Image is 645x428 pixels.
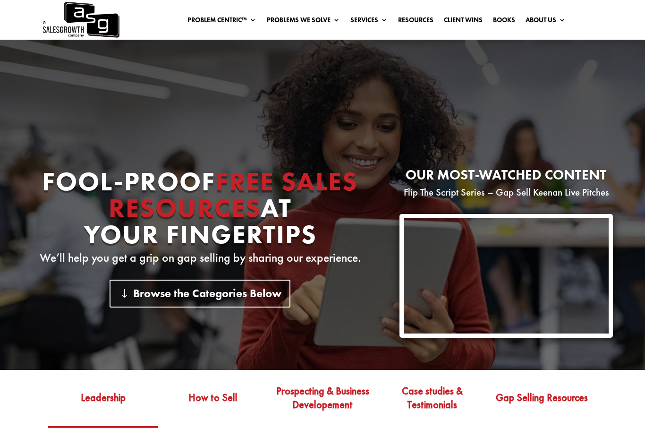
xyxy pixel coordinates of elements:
[399,168,612,187] h2: Our most-watched content
[526,17,566,27] a: About Us
[398,17,433,27] a: Resources
[268,383,377,427] a: Prospecting & Business Developement
[110,280,290,308] a: Browse the Categories Below
[444,17,483,27] a: Client Wins
[32,168,368,252] h1: Fool-proof At Your Fingertips
[158,383,268,426] a: How to Sell
[493,17,515,27] a: Books
[377,383,487,427] a: Case studies & Testimonials
[350,17,388,27] a: Services
[109,164,358,225] span: Free Sales Resources
[187,17,256,27] a: Problem Centric™
[32,252,368,264] p: We’ll help you get a grip on gap selling by sharing our experience.
[399,187,612,198] p: Flip The Script Series – Gap Sell Keenan Live Pitches
[48,383,158,426] a: Leadership
[487,383,596,426] a: Gap Selling Resources
[267,17,340,27] a: Problems We Solve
